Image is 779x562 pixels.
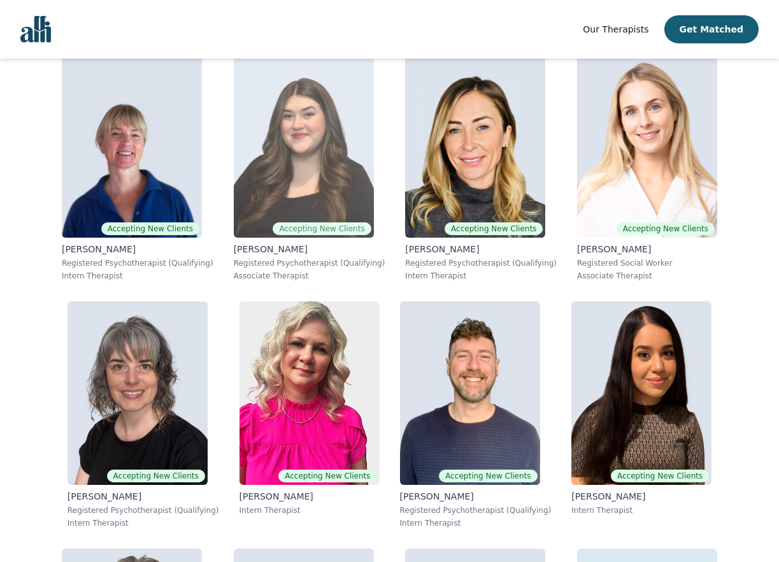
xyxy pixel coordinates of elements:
a: Melissa_StutleyAccepting New Clients[PERSON_NAME]Intern Therapist [229,291,390,538]
p: Registered Psychotherapist (Qualifying) [405,258,557,268]
p: [PERSON_NAME] [234,243,385,256]
p: Intern Therapist [571,505,711,515]
p: [PERSON_NAME] [62,243,213,256]
span: Our Therapists [583,24,648,34]
span: Accepting New Clients [278,470,376,482]
a: Ryan_DavisAccepting New Clients[PERSON_NAME]Registered Psychotherapist (Qualifying)Intern Therapist [390,291,562,538]
p: Intern Therapist [68,518,219,528]
p: Intern Therapist [405,271,557,281]
p: Associate Therapist [234,271,385,281]
span: Accepting New Clients [107,470,205,482]
img: Ryan_Davis [400,301,540,485]
p: Associate Therapist [577,271,717,281]
img: Danielle_Djelic [577,54,717,238]
p: [PERSON_NAME] [577,243,717,256]
a: Danielle_DjelicAccepting New Clients[PERSON_NAME]Registered Social WorkerAssociate Therapist [567,44,727,291]
p: Registered Social Worker [577,258,717,268]
a: Melanie_CrockerAccepting New Clients[PERSON_NAME]Registered Psychotherapist (Qualifying)Intern Th... [57,291,229,538]
img: Heala_Maudoodi [571,301,711,485]
img: Melanie_Crocker [68,301,208,485]
span: Accepting New Clients [611,470,709,482]
span: Accepting New Clients [439,470,537,482]
span: Accepting New Clients [273,222,371,235]
p: Registered Psychotherapist (Qualifying) [400,505,552,515]
p: [PERSON_NAME] [405,243,557,256]
p: [PERSON_NAME] [571,490,711,503]
a: Olivia_SnowAccepting New Clients[PERSON_NAME]Registered Psychotherapist (Qualifying)Associate The... [224,44,396,291]
p: Registered Psychotherapist (Qualifying) [68,505,219,515]
p: Intern Therapist [62,271,213,281]
a: Keri_GraingerAccepting New Clients[PERSON_NAME]Registered Psychotherapist (Qualifying)Intern Ther... [395,44,567,291]
p: [PERSON_NAME] [400,490,552,503]
img: Olivia_Snow [234,54,374,238]
p: Intern Therapist [400,518,552,528]
span: Accepting New Clients [101,222,199,235]
img: Keri_Grainger [405,54,545,238]
img: Melissa_Stutley [239,301,380,485]
img: Heather_Barker [62,54,202,238]
a: Heather_BarkerAccepting New Clients[PERSON_NAME]Registered Psychotherapist (Qualifying)Intern The... [52,44,224,291]
a: Heala_MaudoodiAccepting New Clients[PERSON_NAME]Intern Therapist [561,291,722,538]
p: Registered Psychotherapist (Qualifying) [234,258,385,268]
button: Get Matched [664,15,759,43]
span: Accepting New Clients [617,222,715,235]
p: Intern Therapist [239,505,380,515]
img: alli logo [20,16,51,43]
a: Our Therapists [583,22,648,37]
p: [PERSON_NAME] [239,490,380,503]
p: Registered Psychotherapist (Qualifying) [62,258,213,268]
p: [PERSON_NAME] [68,490,219,503]
span: Accepting New Clients [445,222,543,235]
